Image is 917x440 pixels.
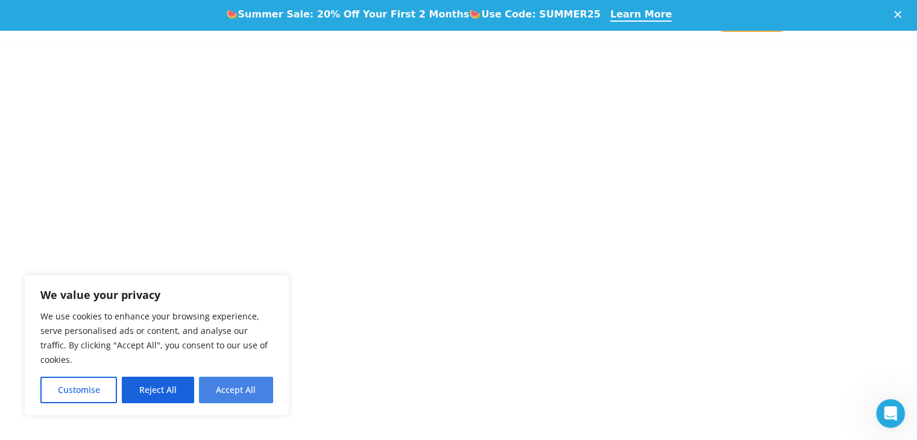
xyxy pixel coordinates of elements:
[894,11,906,18] div: Close
[40,309,273,367] p: We use cookies to enhance your browsing experience, serve personalised ads or content, and analys...
[122,377,194,403] button: Reject All
[238,8,470,20] b: Summer Sale: 20% Off Your First 2 Months
[226,8,601,20] div: 🍉 🍉
[481,8,600,20] b: Use Code: SUMMER25
[199,377,273,403] button: Accept All
[610,8,672,22] a: Learn More
[40,288,273,302] p: We value your privacy
[876,399,905,428] iframe: Intercom live chat
[40,377,117,403] button: Customise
